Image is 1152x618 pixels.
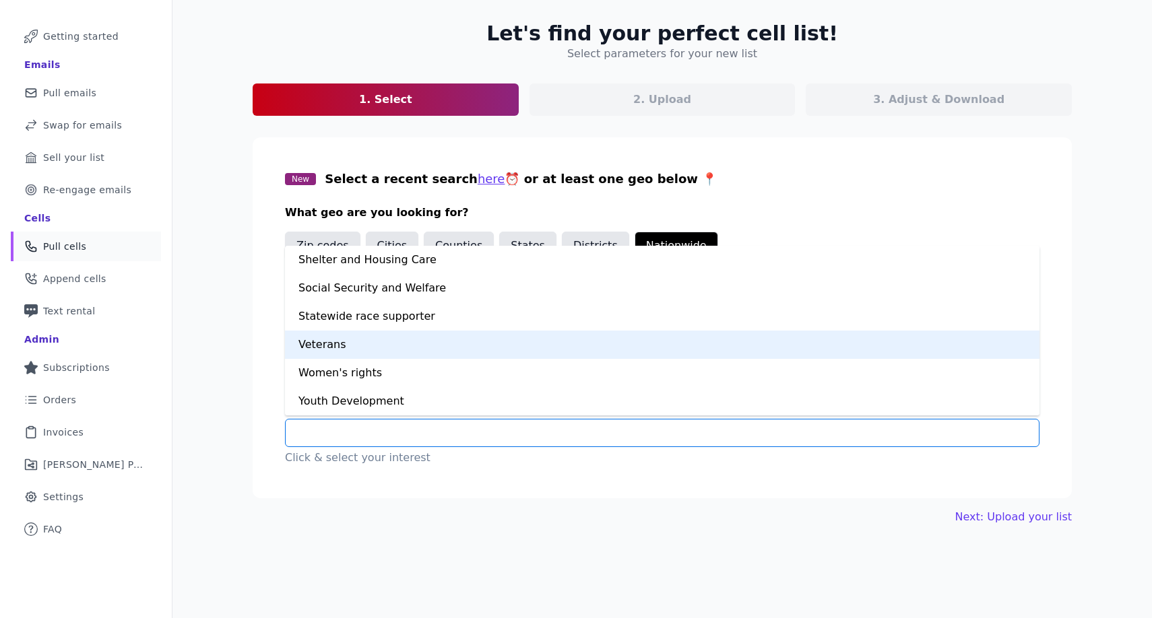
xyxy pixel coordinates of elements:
a: Settings [11,482,161,512]
span: Swap for emails [43,118,122,132]
h4: Select parameters for your new list [567,46,757,62]
a: FAQ [11,514,161,544]
span: Append cells [43,272,106,285]
a: Text rental [11,296,161,326]
h3: What geo are you looking for? [285,205,1039,221]
span: Pull cells [43,240,86,253]
div: Veterans [285,331,1039,359]
button: Cities [366,232,419,260]
a: Swap for emails [11,110,161,140]
a: Sell your list [11,143,161,172]
span: [PERSON_NAME] Performance [43,458,145,471]
span: Orders [43,393,76,407]
button: Nationwide [635,232,718,260]
a: Append cells [11,264,161,294]
a: Subscriptions [11,353,161,382]
div: Cells [24,211,51,225]
button: Counties [424,232,494,260]
a: 1. Select [253,83,519,116]
a: Getting started [11,22,161,51]
h2: Let's find your perfect cell list! [486,22,838,46]
span: Re-engage emails [43,183,131,197]
span: Getting started [43,30,119,43]
div: Women's rights [285,359,1039,387]
span: Invoices [43,425,84,439]
div: Shelter and Housing Care [285,246,1039,274]
span: Text rental [43,304,96,318]
p: 3. Adjust & Download [873,92,1004,108]
span: New [285,173,316,185]
p: 2. Upload [633,92,691,108]
a: Re-engage emails [11,175,161,205]
a: Invoices [11,417,161,447]
button: Zip codes [285,232,360,260]
div: Youth Development [285,387,1039,415]
p: 1. Select [359,92,412,108]
a: Next: Upload your list [955,509,1072,525]
div: Statewide race supporter [285,302,1039,331]
span: Sell your list [43,151,104,164]
div: Emails [24,58,61,71]
a: [PERSON_NAME] Performance [11,450,161,479]
p: Click & select your interest [285,450,1039,466]
div: Social Security and Welfare [285,274,1039,302]
span: FAQ [43,522,62,536]
a: Pull emails [11,78,161,108]
span: Subscriptions [43,361,110,374]
button: States [499,232,556,260]
a: Orders [11,385,161,415]
div: Admin [24,333,59,346]
button: Districts [562,232,629,260]
a: Pull cells [11,232,161,261]
span: Pull emails [43,86,96,100]
span: Settings [43,490,84,504]
button: here [478,170,505,188]
span: Select a recent search ⏰ or at least one geo below 📍 [325,172,717,186]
